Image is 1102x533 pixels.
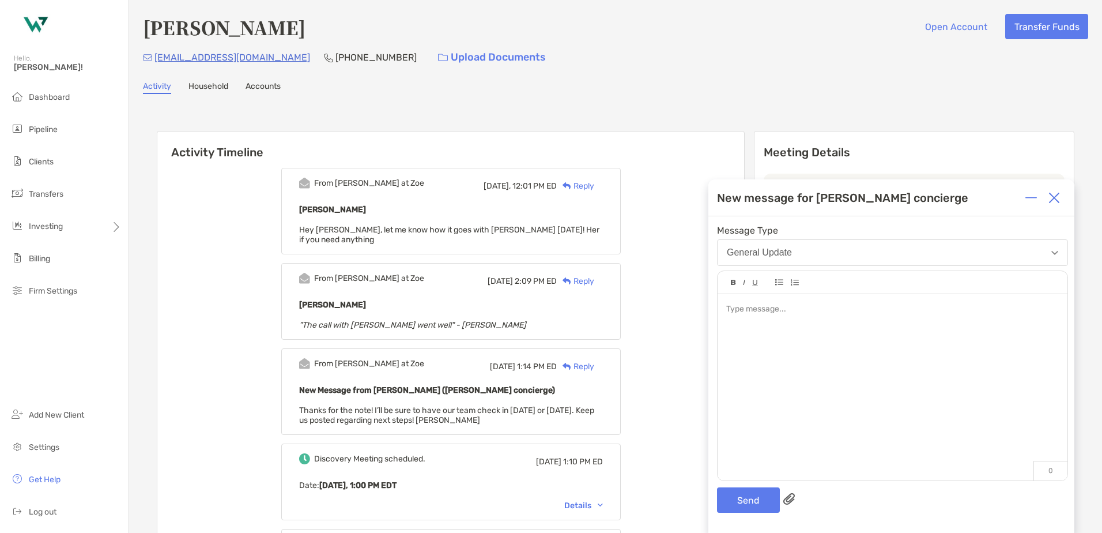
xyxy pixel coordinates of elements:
span: 1:14 PM ED [517,362,557,371]
div: General Update [727,247,792,258]
img: Close [1048,192,1060,204]
span: Settings [29,442,59,452]
img: Open dropdown arrow [1051,251,1058,255]
a: Household [188,81,228,94]
span: Log out [29,507,56,517]
span: [DATE] [488,276,513,286]
span: Clients [29,157,54,167]
b: [PERSON_NAME] [299,300,366,310]
img: Chevron icon [598,504,603,507]
span: [DATE] [536,457,561,467]
img: Editor control icon [790,279,799,286]
img: Editor control icon [743,280,745,286]
a: Activity [143,81,171,94]
span: Investing [29,222,63,231]
b: [DATE], 1:00 PM EDT [319,481,397,490]
img: dashboard icon [10,89,24,103]
div: Reply [557,275,594,287]
img: Event icon [299,358,310,369]
img: Expand or collapse [1025,192,1037,204]
b: New Message from [PERSON_NAME] ([PERSON_NAME] concierge) [299,385,555,395]
img: Zoe Logo [14,5,55,46]
img: Reply icon [563,277,571,285]
img: clients icon [10,154,24,168]
img: pipeline icon [10,122,24,136]
div: From [PERSON_NAME] at Zoe [314,359,424,369]
img: logout icon [10,504,24,518]
img: Editor control icon [752,280,758,286]
a: Upload Documents [431,45,553,70]
b: [PERSON_NAME] [299,205,366,215]
div: Details [564,501,603,511]
em: "The call with [PERSON_NAME] went well" - [PERSON_NAME] [299,320,526,330]
div: From [PERSON_NAME] at Zoe [314,178,424,188]
button: Open Account [916,14,996,39]
a: Accounts [246,81,281,94]
span: Billing [29,254,50,264]
img: Phone Icon [324,53,333,62]
p: Meeting Details [764,145,1065,160]
img: paperclip attachments [783,493,795,505]
span: Get Help [29,475,61,485]
span: Add New Client [29,410,84,420]
p: [EMAIL_ADDRESS][DOMAIN_NAME] [154,50,310,65]
div: Reply [557,361,594,373]
button: General Update [717,239,1068,266]
p: [PHONE_NUMBER] [335,50,417,65]
span: [PERSON_NAME]! [14,62,122,72]
button: Send [717,487,780,513]
p: 0 [1033,461,1067,481]
span: Hey [PERSON_NAME], let me know how it goes with [PERSON_NAME] [DATE]! Her if you need anything [299,225,599,245]
span: Transfers [29,189,63,199]
img: get-help icon [10,472,24,486]
img: Editor control icon [775,279,783,286]
img: firm-settings icon [10,283,24,297]
span: Pipeline [29,125,58,134]
p: Date : [299,478,603,493]
span: Dashboard [29,92,70,102]
img: Reply icon [563,363,571,370]
span: 2:09 PM ED [515,276,557,286]
div: From [PERSON_NAME] at Zoe [314,273,424,283]
span: Firm Settings [29,286,77,296]
img: transfers icon [10,186,24,200]
span: 12:01 PM ED [512,181,557,191]
img: add_new_client icon [10,407,24,421]
img: Event icon [299,178,310,189]
span: [DATE] [490,362,515,371]
h4: [PERSON_NAME] [143,14,305,40]
span: Message Type [717,225,1068,236]
img: billing icon [10,251,24,265]
div: Discovery Meeting scheduled. [314,454,425,464]
button: Transfer Funds [1005,14,1088,39]
span: [DATE], [484,181,511,191]
div: New message for [PERSON_NAME] concierge [717,191,968,205]
span: 1:10 PM ED [563,457,603,467]
img: Reply icon [563,182,571,190]
img: Event icon [299,453,310,464]
img: Editor control icon [731,280,736,286]
div: Reply [557,180,594,192]
span: Thanks for the note! I’ll be sure to have our team check in [DATE] or [DATE]. Keep us posted rega... [299,406,594,425]
img: Event icon [299,273,310,284]
img: button icon [438,54,448,62]
img: Email Icon [143,54,152,61]
img: investing icon [10,219,24,232]
h6: Activity Timeline [157,132,744,159]
img: settings icon [10,440,24,453]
